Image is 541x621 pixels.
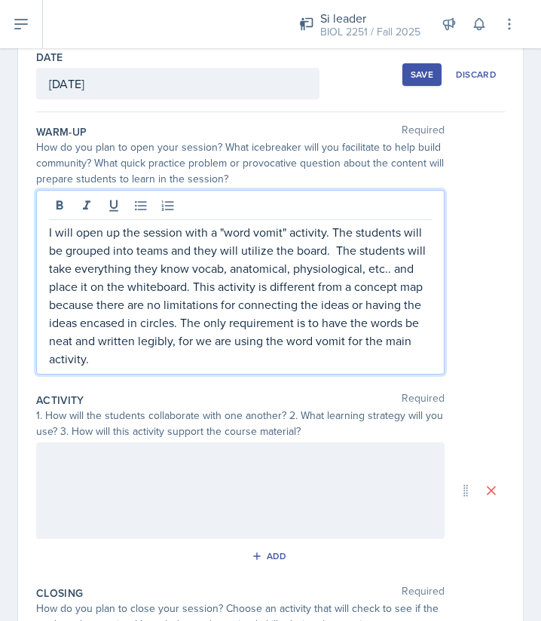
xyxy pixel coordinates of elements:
div: Discard [456,69,497,81]
div: BIOL 2251 / Fall 2025 [320,24,420,40]
button: Add [246,545,295,567]
label: Activity [36,393,84,408]
div: Add [255,550,287,562]
button: Save [402,63,442,86]
div: Si leader [320,9,420,27]
div: Save [411,69,433,81]
span: Required [402,124,445,139]
label: Closing [36,586,83,601]
p: I will open up the session with a "word vomit" activity. The students will be grouped into teams ... [49,223,432,368]
div: How do you plan to open your session? What icebreaker will you facilitate to help build community... [36,139,445,187]
label: Warm-Up [36,124,87,139]
button: Discard [448,63,505,86]
span: Required [402,393,445,408]
div: 1. How will the students collaborate with one another? 2. What learning strategy will you use? 3.... [36,408,445,439]
span: Required [402,586,445,601]
label: Date [36,50,63,65]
